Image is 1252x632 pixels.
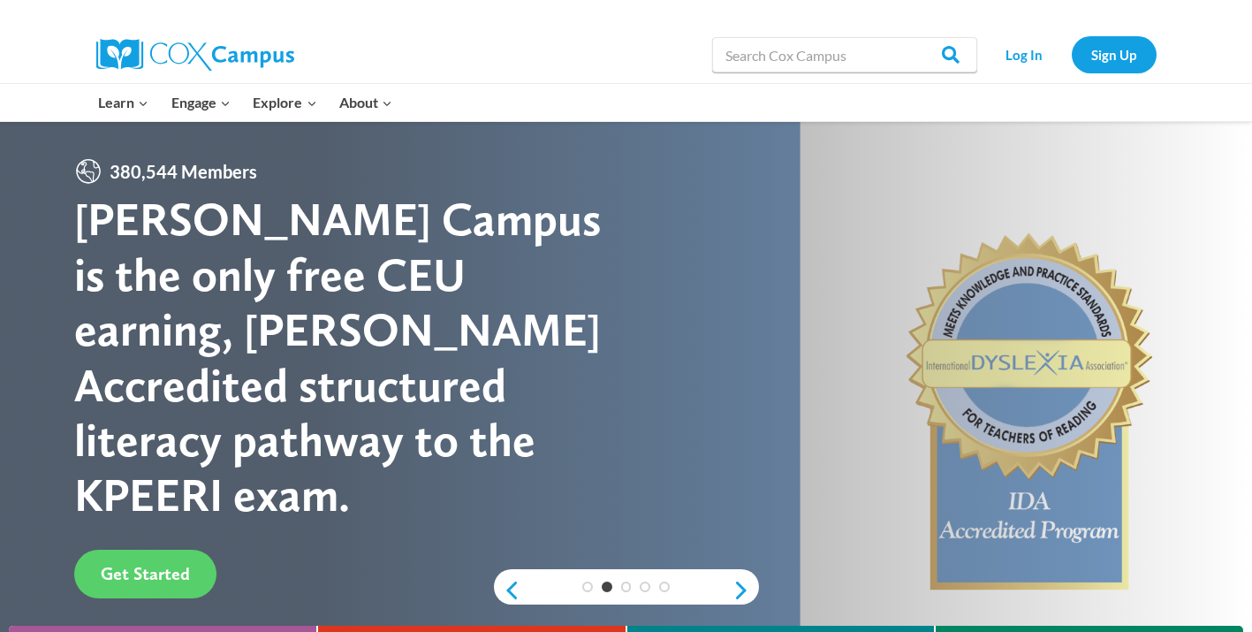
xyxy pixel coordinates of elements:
[659,582,670,592] a: 5
[640,582,650,592] a: 4
[732,580,759,601] a: next
[582,582,593,592] a: 1
[494,573,759,608] div: content slider buttons
[602,582,612,592] a: 2
[1072,36,1157,72] a: Sign Up
[171,91,231,114] span: Engage
[87,84,404,121] nav: Primary Navigation
[102,157,264,186] span: 380,544 Members
[621,582,632,592] a: 3
[253,91,316,114] span: Explore
[494,580,520,601] a: previous
[96,39,294,71] img: Cox Campus
[339,91,392,114] span: About
[986,36,1157,72] nav: Secondary Navigation
[101,563,190,584] span: Get Started
[98,91,148,114] span: Learn
[986,36,1063,72] a: Log In
[712,37,977,72] input: Search Cox Campus
[74,192,626,522] div: [PERSON_NAME] Campus is the only free CEU earning, [PERSON_NAME] Accredited structured literacy p...
[74,550,216,598] a: Get Started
